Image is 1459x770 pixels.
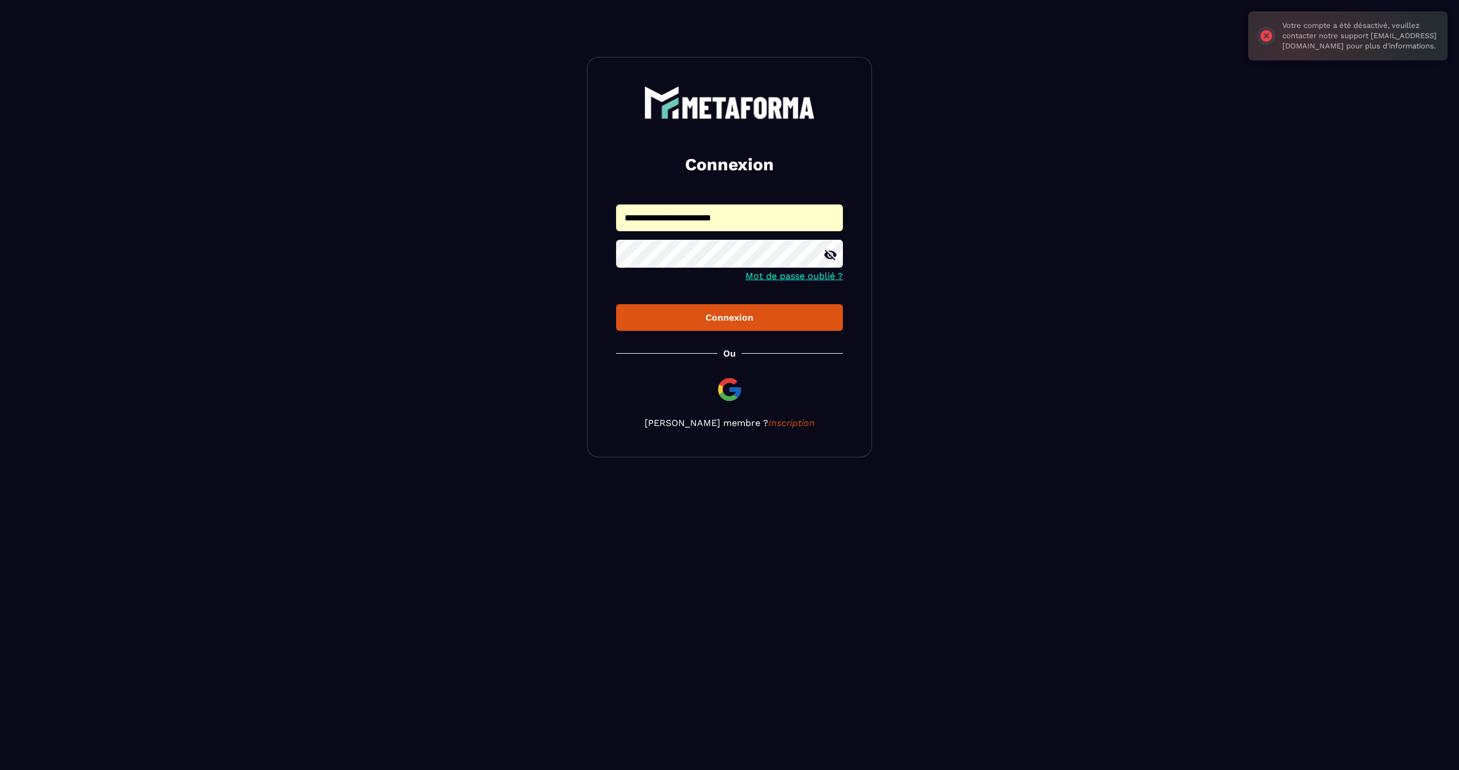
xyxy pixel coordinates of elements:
[625,312,834,323] div: Connexion
[745,271,843,281] a: Mot de passe oublié ?
[768,417,815,428] a: Inscription
[716,376,743,403] img: google
[644,86,815,119] img: logo
[723,348,736,359] p: Ou
[616,304,843,331] button: Connexion
[616,417,843,428] p: [PERSON_NAME] membre ?
[616,86,843,119] a: logo
[630,153,829,176] h2: Connexion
